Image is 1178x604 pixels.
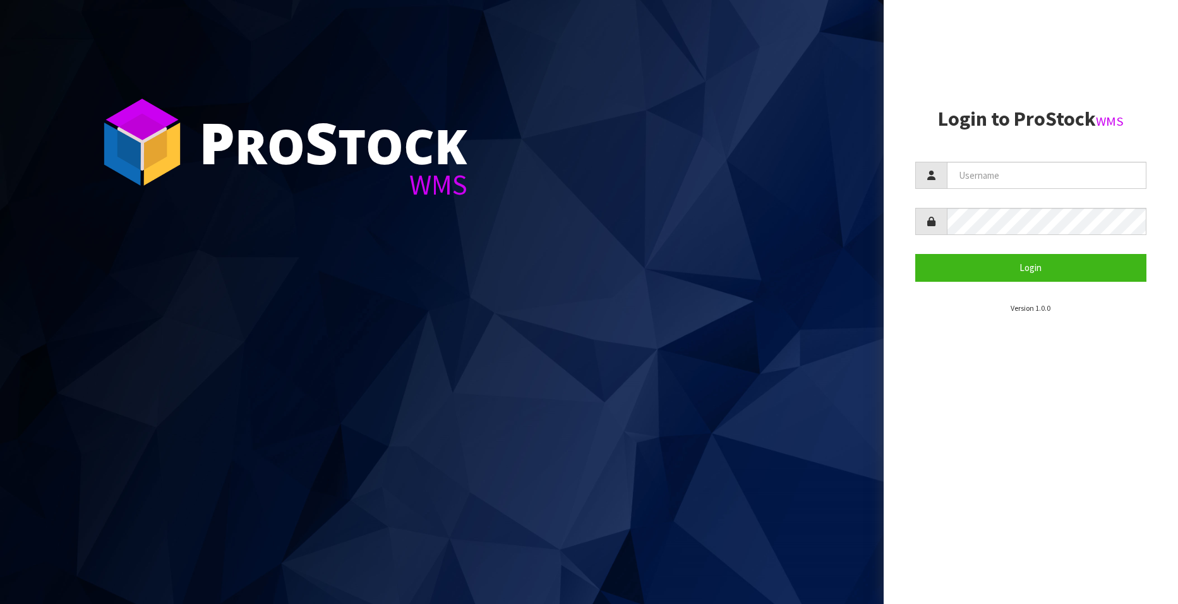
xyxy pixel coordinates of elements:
[199,114,467,171] div: ro tock
[199,104,235,181] span: P
[305,104,338,181] span: S
[915,108,1146,130] h2: Login to ProStock
[1011,303,1050,313] small: Version 1.0.0
[95,95,189,190] img: ProStock Cube
[915,254,1146,281] button: Login
[947,162,1146,189] input: Username
[1096,113,1124,130] small: WMS
[199,171,467,199] div: WMS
